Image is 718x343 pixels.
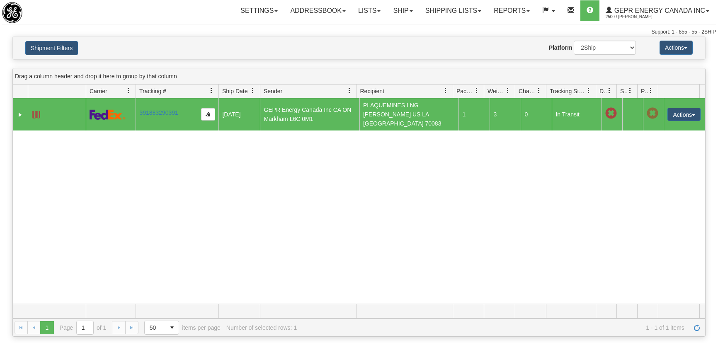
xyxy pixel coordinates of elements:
[90,87,107,95] span: Carrier
[150,324,160,332] span: 50
[552,98,602,130] td: In Transit
[359,98,459,130] td: PLAQUEMINES LNG [PERSON_NAME] US LA [GEOGRAPHIC_DATA] 70083
[532,84,546,98] a: Charge filter column settings
[2,29,716,36] div: Support: 1 - 855 - 55 - 2SHIP
[605,108,617,119] span: Late
[13,68,705,85] div: grid grouping header
[439,84,453,98] a: Recipient filter column settings
[16,111,24,119] a: Expand
[488,87,505,95] span: Weight
[144,321,179,335] span: Page sizes drop down
[342,84,357,98] a: Sender filter column settings
[60,321,107,335] span: Page of 1
[458,98,490,130] td: 1
[303,324,684,331] span: 1 - 1 of 1 items
[620,87,627,95] span: Shipment Issues
[612,7,705,14] span: GEPR Energy Canada Inc
[667,108,701,121] button: Actions
[222,87,247,95] span: Ship Date
[90,109,126,120] img: 2 - FedEx Express®
[360,87,384,95] span: Recipient
[470,84,484,98] a: Packages filter column settings
[419,0,488,21] a: Shipping lists
[647,108,658,119] span: Pickup Not Assigned
[660,41,693,55] button: Actions
[602,84,616,98] a: Delivery Status filter column settings
[456,87,474,95] span: Packages
[519,87,536,95] span: Charge
[387,0,419,21] a: Ship
[352,0,387,21] a: Lists
[490,98,521,130] td: 3
[623,84,637,98] a: Shipment Issues filter column settings
[699,129,717,214] iframe: chat widget
[165,321,179,334] span: select
[606,13,668,21] span: 2500 / [PERSON_NAME]
[644,84,658,98] a: Pickup Status filter column settings
[246,84,260,98] a: Ship Date filter column settings
[226,324,297,331] div: Number of selected rows: 1
[144,321,221,335] span: items per page
[260,98,359,130] td: GEPR Energy Canada Inc CA ON Markham L6C 0M1
[201,108,215,121] button: Copy to clipboard
[218,98,260,130] td: [DATE]
[582,84,596,98] a: Tracking Status filter column settings
[32,107,40,121] a: Label
[284,0,352,21] a: Addressbook
[25,41,78,55] button: Shipment Filters
[204,84,218,98] a: Tracking # filter column settings
[264,87,282,95] span: Sender
[77,321,93,334] input: Page 1
[40,321,53,334] span: Page 1
[501,84,515,98] a: Weight filter column settings
[690,321,703,334] a: Refresh
[139,109,178,116] a: 391883290391
[234,0,284,21] a: Settings
[641,87,648,95] span: Pickup Status
[599,0,716,21] a: GEPR Energy Canada Inc 2500 / [PERSON_NAME]
[550,87,586,95] span: Tracking Status
[549,43,572,52] label: Platform
[139,87,166,95] span: Tracking #
[2,2,22,23] img: logo2500.jpg
[488,0,536,21] a: Reports
[521,98,552,130] td: 0
[599,87,606,95] span: Delivery Status
[121,84,136,98] a: Carrier filter column settings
